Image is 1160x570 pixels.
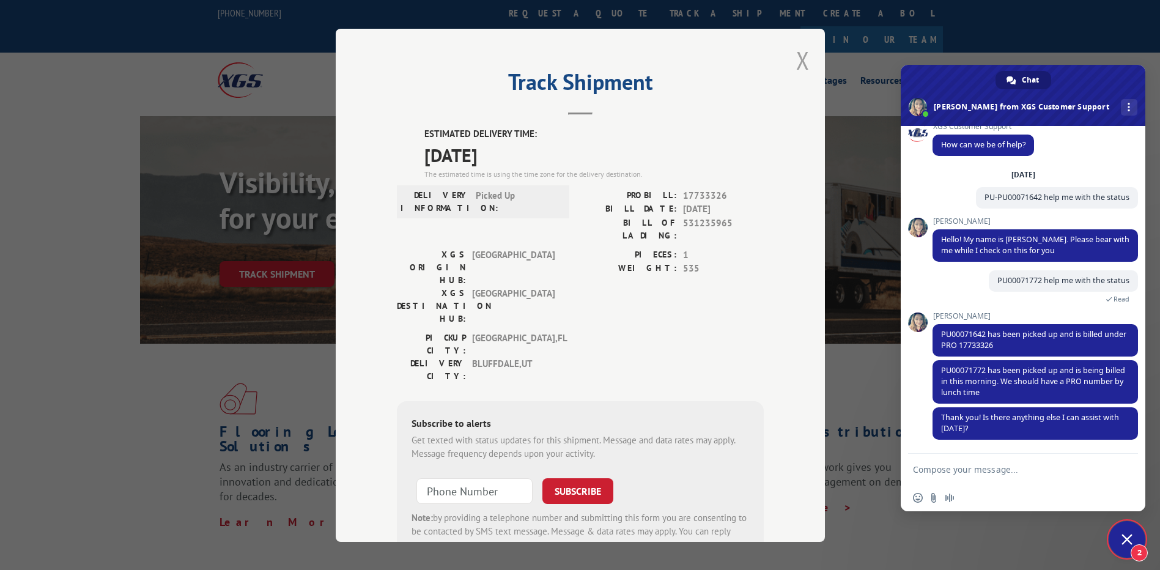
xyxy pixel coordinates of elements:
span: Picked Up [476,188,558,214]
label: PICKUP CITY: [397,331,466,357]
span: 1 [683,248,764,262]
span: PU-PU00071642 help me with the status [985,192,1129,202]
label: BILL DATE: [580,202,677,217]
div: Close chat [1109,521,1145,558]
div: More channels [1121,99,1137,116]
span: Chat [1022,71,1039,89]
h2: Track Shipment [397,73,764,97]
span: [GEOGRAPHIC_DATA] , FL [472,331,555,357]
button: SUBSCRIBE [542,478,613,503]
label: PROBILL: [580,188,677,202]
span: 17733326 [683,188,764,202]
span: 535 [683,262,764,276]
div: Subscribe to alerts [412,415,749,433]
span: [PERSON_NAME] [933,312,1138,320]
span: How can we be of help? [941,139,1025,150]
div: The estimated time is using the time zone for the delivery destination. [424,168,764,179]
label: BILL OF LADING: [580,216,677,242]
div: by providing a telephone number and submitting this form you are consenting to be contacted by SM... [412,511,749,552]
span: [PERSON_NAME] [933,217,1138,226]
div: Get texted with status updates for this shipment. Message and data rates may apply. Message frequ... [412,433,749,461]
span: 531235965 [683,216,764,242]
div: Chat [996,71,1051,89]
input: Phone Number [416,478,533,503]
span: BLUFFDALE , UT [472,357,555,382]
span: Audio message [945,493,955,503]
label: XGS ORIGIN HUB: [397,248,466,286]
strong: Note: [412,511,433,523]
span: [GEOGRAPHIC_DATA] [472,248,555,286]
textarea: Compose your message... [913,464,1106,475]
label: DELIVERY CITY: [397,357,466,382]
span: [DATE] [424,141,764,168]
label: DELIVERY INFORMATION: [401,188,470,214]
span: [DATE] [683,202,764,217]
span: Thank you! Is there anything else I can assist with [DATE]? [941,412,1119,434]
span: Insert an emoji [913,493,923,503]
label: ESTIMATED DELIVERY TIME: [424,127,764,141]
span: Send a file [929,493,939,503]
span: XGS Customer Support [933,122,1034,131]
label: WEIGHT: [580,262,677,276]
label: XGS DESTINATION HUB: [397,286,466,325]
div: [DATE] [1011,171,1035,179]
span: PU00071772 has been picked up and is being billed in this morning. We should have a PRO number by... [941,365,1125,398]
span: Hello! My name is [PERSON_NAME]. Please bear with me while I check on this for you [941,234,1129,256]
span: [GEOGRAPHIC_DATA] [472,286,555,325]
span: Read [1114,295,1129,303]
span: PU00071642 has been picked up and is billed under PRO 17733326 [941,329,1126,350]
span: 2 [1131,544,1148,561]
label: PIECES: [580,248,677,262]
button: Close modal [796,44,810,76]
span: PU00071772 help me with the status [997,275,1129,286]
